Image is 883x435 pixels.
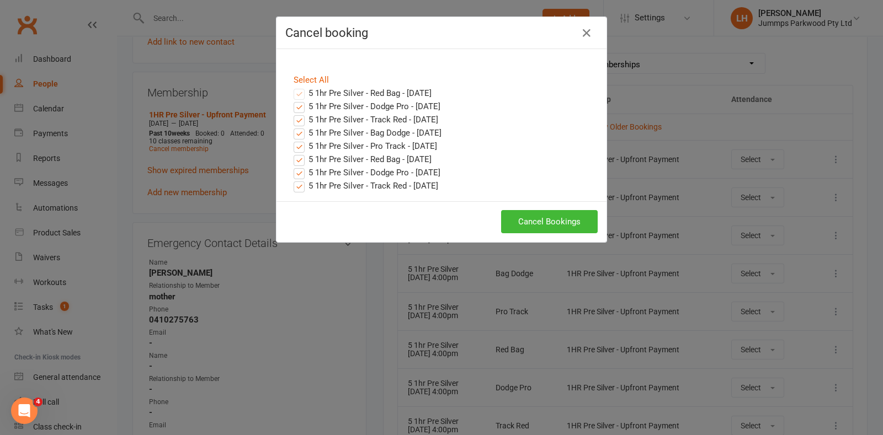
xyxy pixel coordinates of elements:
label: 5 1hr Pre Silver - Red Bag - [DATE] [294,87,432,100]
label: 5 1hr Pre Silver - Pro Track - [DATE] [294,139,437,153]
button: Close [578,24,595,42]
label: 5 1hr Pre Silver - Dodge Pro - [DATE] [294,100,440,113]
button: Cancel Bookings [501,210,598,233]
a: Select All [294,75,329,85]
label: 5 1hr Pre Silver - Track Red - [DATE] [294,179,438,192]
label: 5 1hr Pre Silver - Bag Dodge - [DATE] [294,126,441,139]
span: 4 [34,398,42,406]
label: 5 1hr Pre Silver - Dodge Pro - [DATE] [294,166,440,179]
label: 5 1hr Pre Silver - Red Bag - [DATE] [294,153,432,166]
h4: Cancel booking [285,26,598,40]
label: 5 1hr Pre Silver - Track Red - [DATE] [294,113,438,126]
iframe: Intercom live chat [11,398,38,424]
